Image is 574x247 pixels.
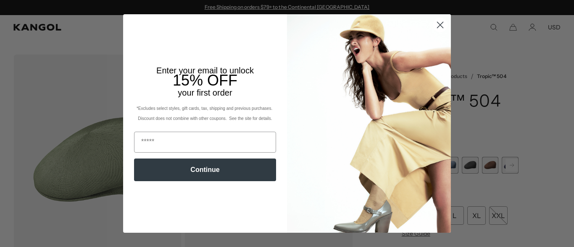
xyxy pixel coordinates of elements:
[287,14,451,232] img: 93be19ad-e773-4382-80b9-c9d740c9197f.jpeg
[156,66,254,75] span: Enter your email to unlock
[134,159,276,181] button: Continue
[137,106,274,121] span: *Excludes select styles, gift cards, tax, shipping and previous purchases. Discount does not comb...
[433,18,448,32] button: Close dialog
[178,88,232,97] span: your first order
[134,132,276,153] input: Email
[173,72,237,89] span: 15% OFF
